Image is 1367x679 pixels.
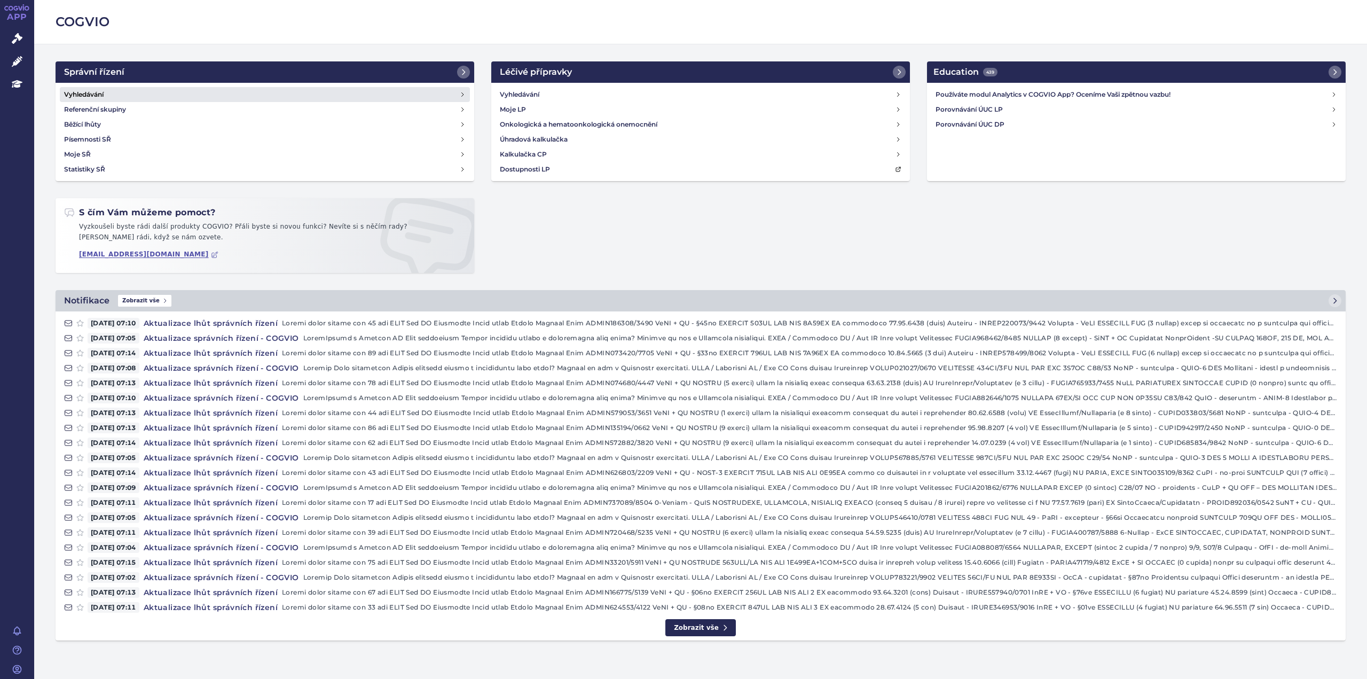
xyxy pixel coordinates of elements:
p: Loremip Dolo sitametcon Adipis elitsedd eiusmo t incididuntu labo etdol? Magnaal en adm v Quisnos... [303,452,1337,463]
span: [DATE] 07:11 [88,497,139,508]
a: Léčivé přípravky [491,61,910,83]
a: Správní řízení [56,61,474,83]
p: Loremip Dolo sitametcon Adipis elitsedd eiusmo t incididuntu labo etdol? Magnaal en adm v Quisnos... [303,363,1337,373]
h4: Používáte modul Analytics v COGVIO App? Oceníme Vaši zpětnou vazbu! [936,89,1331,100]
span: [DATE] 07:11 [88,527,139,538]
p: Loremi dolor sitame con 43 adi ELIT Sed DO Eiusmodte Incid utlab Etdolo Magnaal Enim ADMIN626803/... [282,467,1337,478]
h4: Aktualizace lhůt správních řízení [139,348,282,358]
span: Zobrazit vše [118,295,171,307]
a: Zobrazit vše [665,619,736,637]
span: [DATE] 07:15 [88,557,139,568]
h4: Aktualizace lhůt správních řízení [139,467,282,478]
p: Loremip Dolo sitametcon Adipis elitsedd eiusmo t incididuntu labo etdol? Magnaal en adm v Quisnos... [303,512,1337,523]
p: LoremIpsumd s Ametcon AD Elit seddoeiusm Tempor incididu utlabo e doloremagna aliq enima? Minimve... [303,542,1337,553]
h4: Aktualizace lhůt správních řízení [139,408,282,418]
h4: Moje SŘ [64,149,91,160]
h2: S čím Vám můžeme pomoct? [64,207,216,218]
a: Kalkulačka CP [496,147,906,162]
span: [DATE] 07:14 [88,348,139,358]
span: [DATE] 07:14 [88,438,139,448]
h4: Aktualizace správních řízení - COGVIO [139,512,303,523]
h4: Aktualizace lhůt správních řízení [139,438,282,448]
p: Loremip Dolo sitametcon Adipis elitsedd eiusmo t incididuntu labo etdol? Magnaal en adm v Quisnos... [303,572,1337,583]
a: Moje SŘ [60,147,470,162]
span: [DATE] 07:08 [88,363,139,373]
span: [DATE] 07:13 [88,378,139,388]
h4: Aktualizace lhůt správních řízení [139,497,282,508]
a: Onkologická a hematoonkologická onemocnění [496,117,906,132]
h2: Education [933,66,997,79]
a: Moje LP [496,102,906,117]
span: [DATE] 07:14 [88,467,139,478]
a: [EMAIL_ADDRESS][DOMAIN_NAME] [79,251,218,259]
h4: Aktualizace správních řízení - COGVIO [139,572,303,583]
span: 439 [983,68,997,76]
h4: Aktualizace lhůt správních řízení [139,557,282,568]
p: Loremi dolor sitame con 44 adi ELIT Sed DO Eiusmodte Incid utlab Etdolo Magnaal Enim ADMIN579053/... [282,408,1337,418]
h4: Aktualizace lhůt správních řízení [139,423,282,433]
h4: Aktualizace lhůt správních řízení [139,602,282,613]
a: Používáte modul Analytics v COGVIO App? Oceníme Vaši zpětnou vazbu! [931,87,1341,102]
a: Referenční skupiny [60,102,470,117]
a: Písemnosti SŘ [60,132,470,147]
span: [DATE] 07:13 [88,408,139,418]
span: [DATE] 07:09 [88,482,139,493]
span: [DATE] 07:10 [88,393,139,403]
span: [DATE] 07:05 [88,512,139,523]
p: LoremIpsumd s Ametcon AD Elit seddoeiusm Tempor incididu utlabo e doloremagna aliq enima? Minimve... [303,482,1337,493]
a: Úhradová kalkulačka [496,132,906,147]
h4: Aktualizace správních řízení - COGVIO [139,542,303,553]
h4: Moje LP [500,104,526,115]
a: Statistiky SŘ [60,162,470,177]
a: Dostupnosti LP [496,162,906,177]
h2: Správní řízení [64,66,124,79]
p: LoremIpsumd s Ametcon AD Elit seddoeiusm Tempor incididu utlabo e doloremagna aliq enima? Minimve... [303,393,1337,403]
p: Vyzkoušeli byste rádi další produkty COGVIO? Přáli byste si novou funkci? Nevíte si s něčím rady?... [64,222,466,247]
span: [DATE] 07:05 [88,333,139,344]
span: [DATE] 07:11 [88,602,139,613]
p: Loremi dolor sitame con 67 adi ELIT Sed DO Eiusmodte Incid utlab Etdolo Magnaal Enim ADMIN166775/... [282,587,1337,598]
h4: Vyhledávání [500,89,539,100]
h4: Aktualizace správních řízení - COGVIO [139,452,303,463]
a: Education439 [927,61,1346,83]
p: Loremi dolor sitame con 17 adi ELIT Sed DO Eiusmodte Incid utlab Etdolo Magnaal Enim ADMIN737089/... [282,497,1337,508]
p: Loremi dolor sitame con 39 adi ELIT Sed DO Eiusmodte Incid utlab Etdolo Magnaal Enim ADMIN720468/... [282,527,1337,538]
a: Porovnávání ÚUC LP [931,102,1341,117]
h4: Aktualizace správních řízení - COGVIO [139,393,303,403]
h4: Aktualizace lhůt správních řízení [139,378,282,388]
a: Porovnávání ÚUC DP [931,117,1341,132]
span: [DATE] 07:04 [88,542,139,553]
a: NotifikaceZobrazit vše [56,290,1346,311]
p: LoremIpsumd s Ametcon AD Elit seddoeiusm Tempor incididu utlabo e doloremagna aliq enima? Minimve... [303,333,1337,344]
a: Běžící lhůty [60,117,470,132]
span: [DATE] 07:02 [88,572,139,583]
h2: Notifikace [64,294,109,307]
h4: Aktualizace správních řízení - COGVIO [139,363,303,373]
h4: Referenční skupiny [64,104,126,115]
span: [DATE] 07:13 [88,587,139,598]
p: Loremi dolor sitame con 75 adi ELIT Sed DO Eiusmodte Incid utlab Etdolo Magnaal Enim ADMIN33201/5... [282,557,1337,568]
h4: Dostupnosti LP [500,164,550,175]
h4: Běžící lhůty [64,119,101,130]
p: Loremi dolor sitame con 62 adi ELIT Sed DO Eiusmodte Incid utlab Etdolo Magnaal Enim ADMIN572882/... [282,438,1337,448]
p: Loremi dolor sitame con 33 adi ELIT Sed DO Eiusmodte Incid utlab Etdolo Magnaal Enim ADMIN624553/... [282,602,1337,613]
h4: Aktualizace správních řízení - COGVIO [139,333,303,344]
p: Loremi dolor sitame con 89 adi ELIT Sed DO Eiusmodte Incid utlab Etdolo Magnaal Enim ADMIN073420/... [282,348,1337,358]
span: [DATE] 07:13 [88,423,139,433]
h2: COGVIO [56,13,1346,31]
h2: Léčivé přípravky [500,66,572,79]
h4: Vyhledávání [64,89,104,100]
h4: Písemnosti SŘ [64,134,111,145]
p: Loremi dolor sitame con 86 adi ELIT Sed DO Eiusmodte Incid utlab Etdolo Magnaal Enim ADMIN135194/... [282,423,1337,433]
h4: Statistiky SŘ [64,164,105,175]
h4: Aktualizace lhůt správních řízení [139,527,282,538]
span: [DATE] 07:10 [88,318,139,329]
h4: Porovnávání ÚUC LP [936,104,1331,115]
p: Loremi dolor sitame con 78 adi ELIT Sed DO Eiusmodte Incid utlab Etdolo Magnaal Enim ADMIN074680/... [282,378,1337,388]
h4: Aktualizace správních řízení - COGVIO [139,482,303,493]
a: Vyhledávání [496,87,906,102]
h4: Kalkulačka CP [500,149,547,160]
h4: Porovnávání ÚUC DP [936,119,1331,130]
p: Loremi dolor sitame con 45 adi ELIT Sed DO Eiusmodte Incid utlab Etdolo Magnaal Enim ADMIN186308/... [282,318,1337,329]
span: [DATE] 07:05 [88,452,139,463]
